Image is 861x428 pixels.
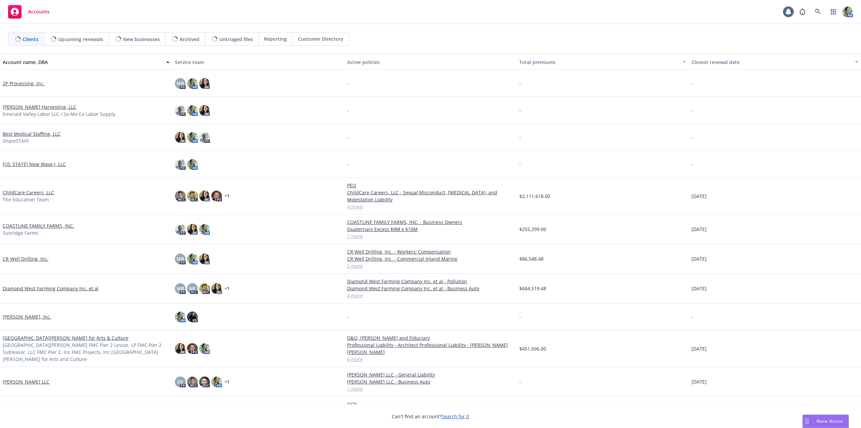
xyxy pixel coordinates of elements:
[3,285,99,292] a: Diamond West Farming Company Inc. et al
[691,193,707,200] span: [DATE]
[187,159,198,170] img: photo
[691,285,707,292] span: [DATE]
[347,59,514,66] div: Active policies
[347,356,514,363] a: 6 more
[3,80,44,87] a: 2P Processing, Inc.
[442,413,469,420] a: Search for it
[177,285,184,292] span: MB
[519,255,544,262] span: $86,548.48
[519,345,546,352] span: $451,696.00
[177,80,184,87] span: MB
[199,132,210,143] img: photo
[264,35,287,42] span: Reporting
[691,107,693,114] span: -
[347,203,514,210] a: 4 more
[187,105,198,116] img: photo
[347,255,514,262] a: CR Well Drilling, Inc. - Commercial Inland Marine
[347,341,514,356] a: Professional Liability - Architect Professional Liability - [PERSON_NAME] [PERSON_NAME]
[392,413,469,420] span: Can't find an account?
[298,35,343,42] span: Customer Directory
[199,376,210,387] img: photo
[211,191,222,201] img: photo
[175,191,186,201] img: photo
[211,283,222,294] img: photo
[347,226,514,233] a: Quaternary Excess $9M x $10M
[28,9,49,14] span: Accounts
[199,254,210,264] img: photo
[689,54,861,70] button: Closest renewal date
[180,36,199,43] span: Archived
[347,371,514,378] a: [PERSON_NAME] LLC - General Liability
[811,5,825,19] a: Search
[347,378,514,385] a: [PERSON_NAME] LLC - Business Auto
[175,159,186,170] img: photo
[347,313,349,320] span: -
[519,226,546,233] span: $255,299.00
[796,5,809,19] a: Report a Bug
[187,311,198,322] img: photo
[3,137,29,144] span: ShareSTAFF
[3,110,115,118] span: Emerald Valley Labor LLC / So Mo Co Labor Supply
[517,54,689,70] button: Total premiums
[58,36,103,43] span: Upcoming renewals
[175,132,186,143] img: photo
[344,54,517,70] button: Active policies
[3,255,48,262] a: CR Well Drilling, Inc.
[347,278,514,285] a: Diamond West Farming Company Inc. et al - Pollution
[175,343,186,354] img: photo
[3,103,76,110] a: [PERSON_NAME] Harvesting, LLC
[187,343,198,354] img: photo
[347,285,514,292] a: Diamond West Farming Company Inc. et al - Business Auto
[519,59,679,66] div: Total premiums
[347,233,514,240] a: 7 more
[691,226,707,233] span: [DATE]
[199,105,210,116] img: photo
[3,341,170,363] span: [GEOGRAPHIC_DATA][PERSON_NAME] FMC Pier 2 Lessor, LP FMC Pier 2 Subleasor, LLC FMC Pier 2, Inc FM...
[347,248,514,255] a: CR Well Drilling, Inc. - Workers' Compensation
[347,262,514,269] a: 2 more
[177,255,184,262] span: MB
[347,219,514,226] a: COASTLINE FAMILY FARMS, INC. - Business Owners
[802,415,849,428] button: Nova Assist
[347,189,514,203] a: ChildCare Careers, LLC - Sexual Misconduct, [MEDICAL_DATA], and Molestation Liability
[691,255,707,262] span: [DATE]
[519,285,546,292] span: $684,519.48
[3,130,61,137] a: Best Medical Staffing, LLC
[691,134,693,141] span: -
[199,224,210,235] img: photo
[3,334,128,341] a: [GEOGRAPHIC_DATA][PERSON_NAME] for Arts & Culture
[187,132,198,143] img: photo
[199,283,210,294] img: photo
[519,193,550,200] span: $2,111,618.00
[225,194,229,198] a: + 1
[691,378,707,385] span: [DATE]
[123,36,160,43] span: New businesses
[187,224,198,235] img: photo
[691,313,693,320] span: -
[519,134,521,141] span: -
[225,380,229,384] a: + 1
[3,59,162,66] div: Account name, DBA
[199,343,210,354] img: photo
[519,313,521,320] span: -
[347,134,349,141] span: -
[347,182,514,189] a: PEO
[827,5,840,19] a: Switch app
[347,334,514,341] a: D&O, [PERSON_NAME] and Fiduciary
[23,36,38,43] span: Clients
[187,254,198,264] img: photo
[5,2,52,21] a: Accounts
[3,313,51,320] a: [PERSON_NAME], Inc.
[3,189,54,196] a: ChildCare Careers, LLC
[177,378,183,385] span: DS
[175,105,186,116] img: photo
[172,54,344,70] button: Service team
[817,418,843,424] span: Nova Assist
[519,107,521,114] span: -
[3,229,38,236] span: Sunridge Farms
